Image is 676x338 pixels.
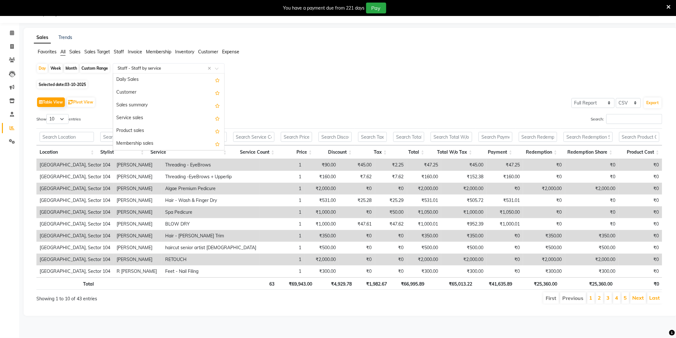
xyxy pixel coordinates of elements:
td: ₹0 [565,171,619,183]
td: ₹500.00 [523,242,565,254]
td: ₹300.00 [565,265,619,277]
td: ₹1,000.00 [304,206,339,218]
th: 63 [230,277,278,290]
th: Service: activate to sort column ascending [147,145,230,159]
div: Week [49,64,63,73]
td: [GEOGRAPHIC_DATA], Sector 104 [36,230,113,242]
div: Sales summary [113,99,224,112]
div: Customer [113,86,224,99]
td: BLOW DRY [162,218,259,230]
div: Month [64,64,79,73]
button: Pivot View [67,97,95,107]
td: ₹2,000.00 [523,183,565,195]
td: ₹0 [523,218,565,230]
td: [PERSON_NAME] [113,230,162,242]
td: ₹2,000.00 [407,254,442,265]
td: ₹350.00 [523,230,565,242]
td: ₹160.00 [304,171,339,183]
td: ₹7.62 [339,171,375,183]
span: Membership [146,49,171,55]
td: ₹0 [619,206,662,218]
td: ₹0 [339,242,375,254]
td: ₹0 [487,254,523,265]
td: ₹2.25 [375,159,407,171]
span: Add this report to Favorites List [215,102,220,109]
td: 1 [259,265,304,277]
input: Search: [606,114,662,124]
td: ₹0 [619,242,662,254]
span: Add this report to Favorites List [215,140,220,148]
td: ₹0 [375,242,407,254]
div: Membership sales [113,137,224,150]
th: Payment: activate to sort column ascending [475,145,515,159]
td: ₹350.00 [304,230,339,242]
th: ₹25,360.00 [516,277,561,290]
span: Sales Target [84,49,110,55]
td: ₹0 [339,265,375,277]
th: ₹41,635.89 [475,277,515,290]
td: ₹300.00 [523,265,565,277]
a: Sales [34,32,51,43]
td: ₹47.62 [375,218,407,230]
td: 1 [259,159,304,171]
td: ₹152.38 [441,171,487,183]
span: Add this report to Favorites List [215,89,220,96]
th: Redemption Share: activate to sort column ascending [560,145,616,159]
th: Stylist: activate to sort column ascending [97,145,147,159]
span: Add this report to Favorites List [215,114,220,122]
td: ₹2,000.00 [565,254,619,265]
td: 1 [259,183,304,195]
td: ₹0 [619,183,662,195]
td: ₹350.00 [407,230,442,242]
span: Customer [198,49,218,55]
td: ₹0 [619,218,662,230]
td: ₹0 [487,183,523,195]
td: ₹90.00 [304,159,339,171]
a: 2 [598,295,601,301]
td: ₹0 [339,254,375,265]
td: [PERSON_NAME] [113,183,162,195]
button: Table View [37,97,65,107]
th: Product Cost: activate to sort column ascending [616,145,663,159]
th: ₹66,995.89 [390,277,428,290]
td: ₹0 [619,159,662,171]
td: ₹50.00 [375,206,407,218]
td: 1 [259,195,304,206]
td: Spa Pedicure [162,206,259,218]
input: Search Payment [479,132,512,142]
input: Search Redemption Share [564,132,612,142]
td: ₹0 [619,195,662,206]
th: Tax: activate to sort column ascending [355,145,390,159]
td: ₹1,000.01 [407,218,442,230]
td: ₹47.25 [407,159,442,171]
td: ₹2,000.00 [407,183,442,195]
td: 1 [259,230,304,242]
td: ₹350.00 [441,230,487,242]
ng-dropdown-panel: Options list [113,73,225,150]
span: Invoice [128,49,142,55]
th: Total W/o Tax: activate to sort column ascending [427,145,475,159]
td: ₹500.00 [304,242,339,254]
input: Search Total W/o Tax [431,132,472,142]
td: ₹0 [619,265,662,277]
td: Threading - EyeBrows [162,159,259,171]
td: ₹47.25 [487,159,523,171]
td: ₹531.01 [487,195,523,206]
td: ₹500.00 [407,242,442,254]
td: ₹0 [523,195,565,206]
label: Search: [591,114,662,124]
td: ₹0 [339,230,375,242]
th: Total: activate to sort column ascending [390,145,428,159]
td: 1 [259,218,304,230]
input: Search Total [393,132,425,142]
td: ₹505.72 [441,195,487,206]
th: Redemption: activate to sort column ascending [516,145,561,159]
td: ₹45.00 [441,159,487,171]
span: Add this report to Favorites List [215,76,220,84]
a: Trends [58,35,72,40]
span: All [60,49,65,55]
th: Discount: activate to sort column ascending [315,145,355,159]
td: ₹160.00 [407,171,442,183]
td: ₹2,000.00 [441,254,487,265]
div: Service sales [113,112,224,125]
